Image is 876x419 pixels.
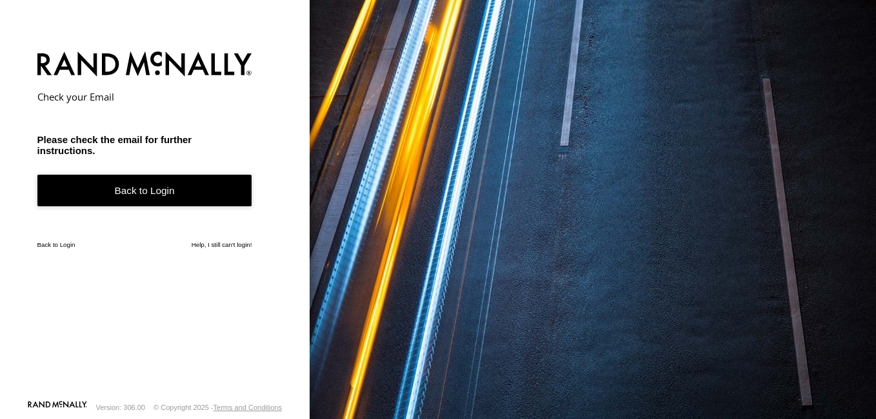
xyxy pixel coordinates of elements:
a: Help, I still can't login! [192,241,252,248]
a: Visit our Website [28,401,87,414]
img: Rand McNally [37,49,252,82]
a: Terms and Conditions [214,404,282,411]
a: Back to Login [37,241,75,248]
div: Version: 306.00 [96,404,145,411]
h3: Please check the email for further instructions. [37,134,252,156]
div: © Copyright 2025 - [154,404,282,411]
h2: Check your Email [37,90,252,103]
a: Back to Login [37,175,252,206]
